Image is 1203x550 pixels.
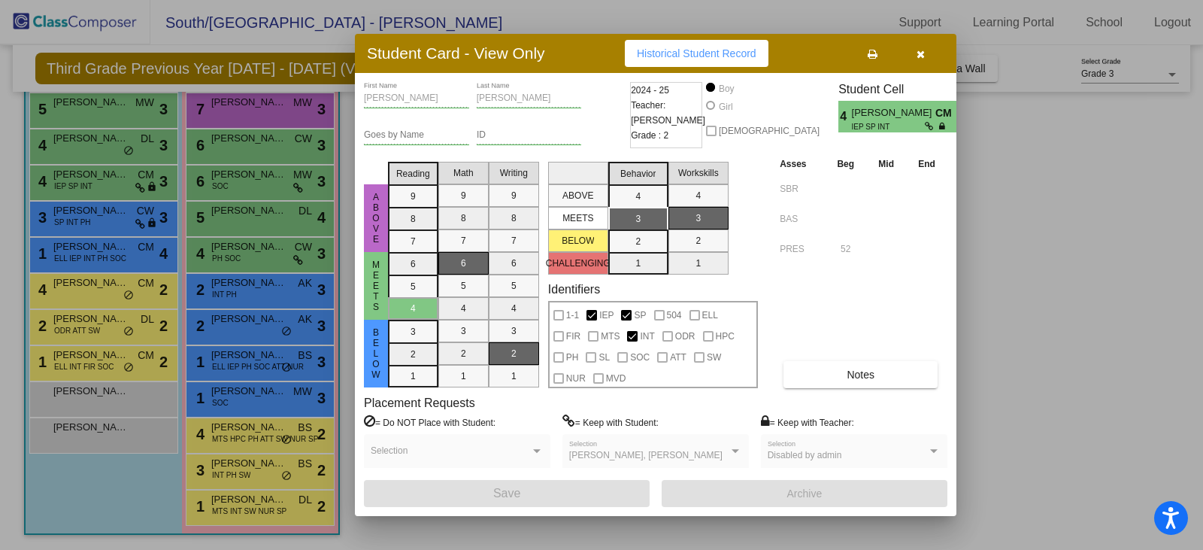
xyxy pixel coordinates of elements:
span: IEP [599,306,614,324]
input: assessment [780,238,821,260]
span: 2024 - 25 [631,83,669,98]
span: MVD [606,369,626,387]
span: NUR [566,369,586,387]
span: PH [566,348,579,366]
button: Notes [783,361,938,388]
span: HPC [716,327,735,345]
span: Grade : 2 [631,128,668,143]
label: = Keep with Student: [562,415,659,430]
span: Meets [369,260,383,312]
th: End [906,156,947,172]
button: Save [364,480,650,507]
span: Disabled by admin [768,450,842,460]
span: 4 [838,108,851,126]
span: ODR [675,327,695,345]
input: assessment [780,178,821,200]
h3: Student Card - View Only [367,44,545,62]
span: Below [369,327,383,380]
label: Placement Requests [364,396,475,410]
th: Mid [866,156,906,172]
input: goes by name [364,130,469,141]
button: Historical Student Record [625,40,768,67]
span: Archive [787,488,823,500]
span: SL [598,348,610,366]
th: Beg [825,156,866,172]
span: 504 [667,306,682,324]
label: = Keep with Teacher: [761,415,854,430]
span: MTS [601,327,620,345]
span: above [369,192,383,245]
span: [DEMOGRAPHIC_DATA] [719,122,820,140]
span: [PERSON_NAME], [PERSON_NAME] [569,450,723,460]
span: Historical Student Record [637,47,756,59]
span: Notes [847,369,874,381]
span: SP [634,306,646,324]
input: assessment [780,208,821,230]
label: = Do NOT Place with Student: [364,415,495,430]
span: IEP SP INT [852,121,925,132]
div: Boy [718,82,735,96]
span: INT [640,327,654,345]
span: 1-1 [566,306,579,324]
span: ATT [670,348,686,366]
span: SOC [630,348,650,366]
span: CM [935,105,956,121]
span: Teacher: [PERSON_NAME] [631,98,705,128]
span: SW [707,348,721,366]
button: Archive [662,480,947,507]
span: ELL [702,306,718,324]
div: Girl [718,100,733,114]
span: 3 [956,108,969,126]
span: [PERSON_NAME] [852,105,935,121]
span: FIR [566,327,580,345]
th: Asses [776,156,825,172]
h3: Student Cell [838,82,969,96]
label: Identifiers [548,282,600,296]
span: Save [493,487,520,500]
